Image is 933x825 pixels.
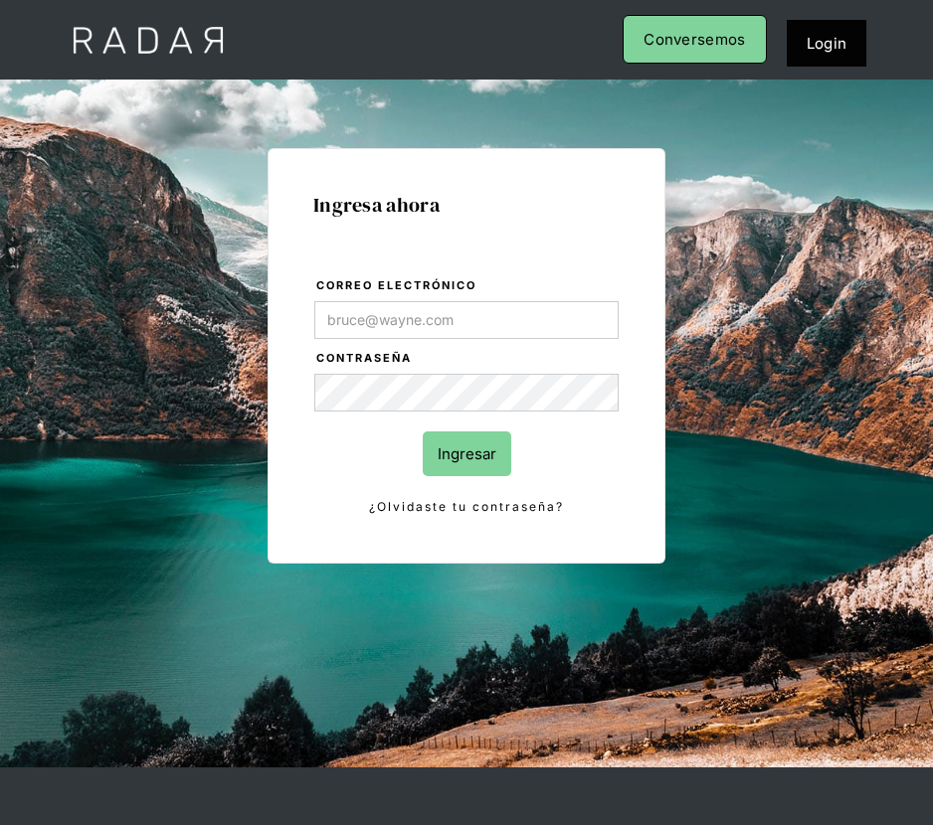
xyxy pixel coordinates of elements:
[313,275,620,518] form: Login Form
[423,431,511,476] input: Ingresar
[316,276,619,296] label: Correo electrónico
[623,15,766,64] a: Conversemos
[314,496,619,518] a: ¿Olvidaste tu contraseña?
[313,194,620,216] h1: Ingresa ahora
[316,349,619,369] label: Contraseña
[314,301,619,339] input: bruce@wayne.com
[787,20,867,67] a: Login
